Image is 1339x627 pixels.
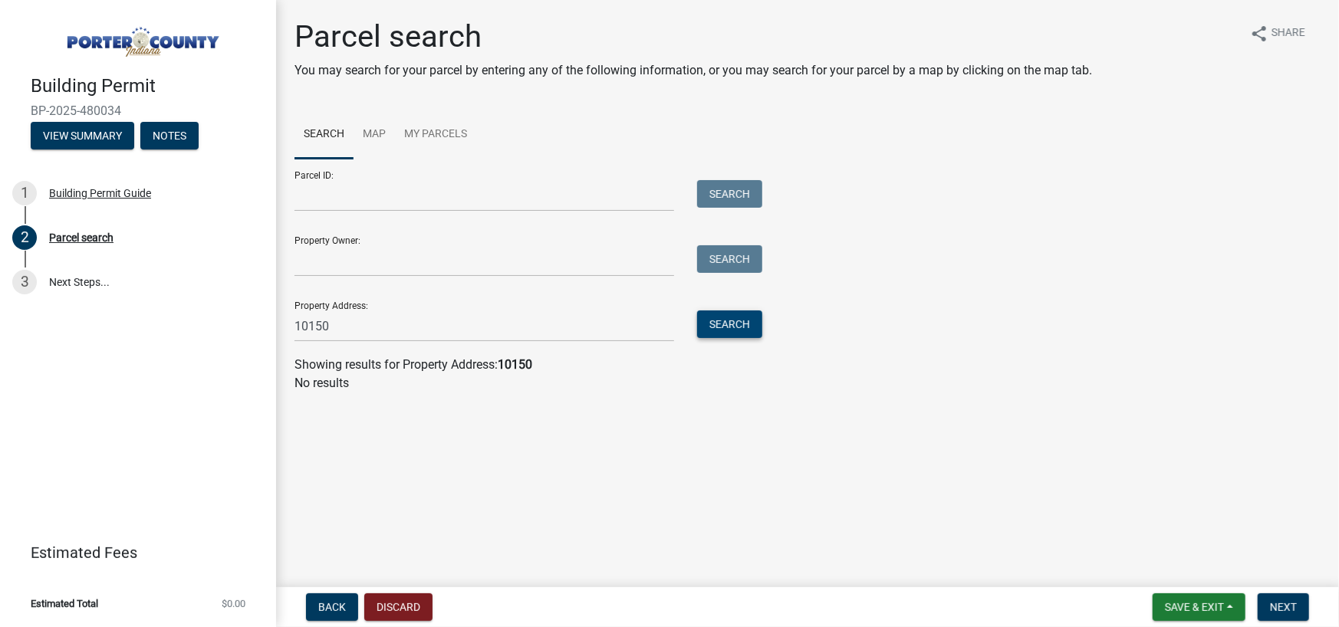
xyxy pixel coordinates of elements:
span: $0.00 [222,599,245,609]
wm-modal-confirm: Notes [140,130,199,143]
p: No results [294,374,1321,392]
span: Next [1270,601,1297,613]
div: 3 [12,270,37,294]
button: Save & Exit [1153,593,1245,621]
p: You may search for your parcel by entering any of the following information, or you may search fo... [294,61,1092,80]
button: shareShare [1238,18,1318,48]
div: Building Permit Guide [49,188,151,199]
a: Estimated Fees [12,537,252,568]
button: Back [306,593,358,621]
div: Parcel search [49,232,114,243]
span: Save & Exit [1165,601,1224,613]
button: View Summary [31,122,134,149]
h4: Building Permit [31,75,264,97]
img: Porter County, Indiana [31,16,252,59]
span: BP-2025-480034 [31,103,245,118]
button: Discard [364,593,433,621]
div: 2 [12,225,37,250]
a: Map [354,110,395,159]
button: Search [697,310,762,338]
span: Share [1272,25,1305,43]
span: Estimated Total [31,599,98,609]
button: Search [697,180,762,208]
wm-modal-confirm: Summary [31,130,134,143]
strong: 10150 [498,357,532,372]
a: Search [294,110,354,159]
button: Notes [140,122,199,149]
span: Back [318,601,346,613]
h1: Parcel search [294,18,1092,55]
div: 1 [12,181,37,205]
button: Next [1258,593,1309,621]
i: share [1250,25,1268,43]
button: Search [697,245,762,273]
a: My Parcels [395,110,476,159]
div: Showing results for Property Address: [294,356,1321,374]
